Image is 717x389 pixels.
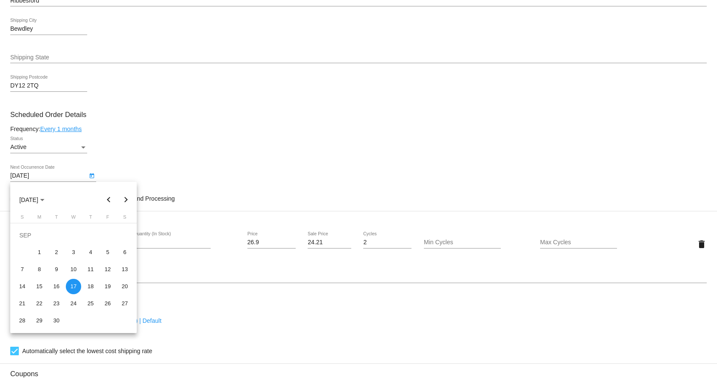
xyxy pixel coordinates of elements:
[99,295,116,312] td: September 26, 2025
[65,295,82,312] td: September 24, 2025
[66,296,81,311] div: 24
[14,214,31,223] th: Sunday
[14,227,133,244] td: SEP
[31,244,48,261] td: September 1, 2025
[14,261,31,278] td: September 7, 2025
[31,261,48,278] td: September 8, 2025
[66,262,81,277] div: 10
[65,261,82,278] td: September 10, 2025
[99,214,116,223] th: Friday
[116,295,133,312] td: September 27, 2025
[49,296,64,311] div: 23
[100,296,115,311] div: 26
[49,279,64,294] div: 16
[82,214,99,223] th: Thursday
[83,279,98,294] div: 18
[15,262,30,277] div: 7
[117,279,132,294] div: 20
[48,214,65,223] th: Tuesday
[99,278,116,295] td: September 19, 2025
[100,279,115,294] div: 19
[31,295,48,312] td: September 22, 2025
[117,262,132,277] div: 13
[14,295,31,312] td: September 21, 2025
[116,214,133,223] th: Saturday
[32,296,47,311] div: 22
[49,245,64,260] div: 2
[32,245,47,260] div: 1
[100,245,115,260] div: 5
[65,278,82,295] td: September 17, 2025
[31,278,48,295] td: September 15, 2025
[32,279,47,294] div: 15
[48,312,65,329] td: September 30, 2025
[48,261,65,278] td: September 9, 2025
[83,262,98,277] div: 11
[15,313,30,328] div: 28
[31,214,48,223] th: Monday
[116,261,133,278] td: September 13, 2025
[100,191,118,208] button: Previous month
[32,313,47,328] div: 29
[100,262,115,277] div: 12
[66,279,81,294] div: 17
[19,196,44,203] span: [DATE]
[117,296,132,311] div: 27
[118,191,135,208] button: Next month
[65,214,82,223] th: Wednesday
[15,279,30,294] div: 14
[82,261,99,278] td: September 11, 2025
[32,262,47,277] div: 8
[49,262,64,277] div: 9
[99,244,116,261] td: September 5, 2025
[82,278,99,295] td: September 18, 2025
[48,295,65,312] td: September 23, 2025
[66,245,81,260] div: 3
[15,296,30,311] div: 21
[48,244,65,261] td: September 2, 2025
[14,312,31,329] td: September 28, 2025
[48,278,65,295] td: September 16, 2025
[14,278,31,295] td: September 14, 2025
[116,278,133,295] td: September 20, 2025
[31,312,48,329] td: September 29, 2025
[82,295,99,312] td: September 25, 2025
[82,244,99,261] td: September 4, 2025
[116,244,133,261] td: September 6, 2025
[83,245,98,260] div: 4
[83,296,98,311] div: 25
[117,245,132,260] div: 6
[12,191,51,208] button: Choose month and year
[65,244,82,261] td: September 3, 2025
[99,261,116,278] td: September 12, 2025
[49,313,64,328] div: 30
